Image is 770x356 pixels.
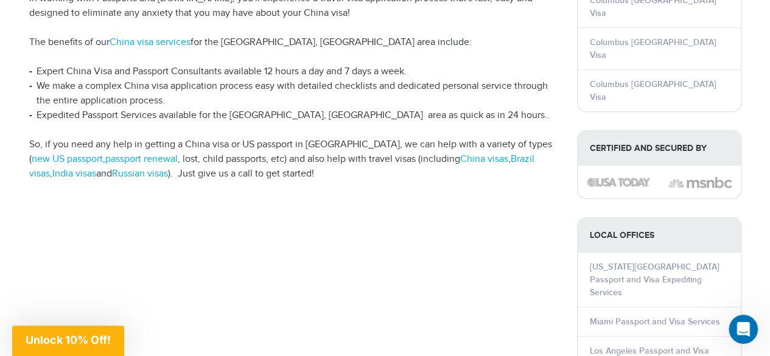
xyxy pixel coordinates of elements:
[105,153,178,165] a: passport renewal
[578,131,741,166] strong: Certified and Secured by
[578,218,741,253] strong: LOCAL OFFICES
[29,35,559,50] p: The benefits of our for the [GEOGRAPHIC_DATA], [GEOGRAPHIC_DATA] area include:
[112,168,168,180] a: Russian visas
[110,37,191,48] a: China visa services
[587,178,650,186] img: image description
[460,153,508,165] a: China visas
[29,138,559,181] p: So, if you need any help in getting a China visa or US passport in [GEOGRAPHIC_DATA], we can help...
[26,333,111,346] span: Unlock 10% Off!
[729,315,758,344] iframe: Intercom live chat
[52,168,96,180] a: India visas
[29,65,559,79] li: Expert China Visa and Passport Consultants available 12 hours a day and 7 days a week.
[590,79,716,102] a: Columbus [GEOGRAPHIC_DATA] Visa
[29,79,559,108] li: We make a complex China visa application process easy with detailed checklists and dedicated pers...
[29,108,559,123] li: Expedited Passport Services available for the [GEOGRAPHIC_DATA], [GEOGRAPHIC_DATA] area as quick ...
[590,316,720,327] a: Miami Passport and Visa Services
[590,262,719,298] a: [US_STATE][GEOGRAPHIC_DATA] Passport and Visa Expediting Services
[12,326,124,356] div: Unlock 10% Off!
[590,37,716,60] a: Columbus [GEOGRAPHIC_DATA] Visa
[32,153,103,165] a: new US passport
[668,175,732,190] img: image description
[29,153,534,180] a: Brazil visas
